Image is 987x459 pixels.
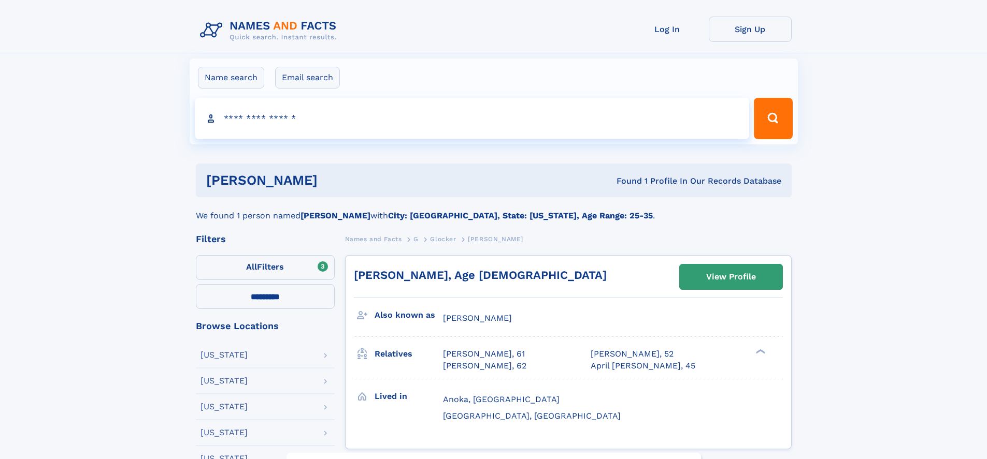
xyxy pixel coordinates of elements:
[467,175,781,187] div: Found 1 Profile In Our Records Database
[345,232,402,245] a: Names and Facts
[591,348,674,360] a: [PERSON_NAME], 52
[413,235,419,243] span: G
[201,428,248,437] div: [US_STATE]
[388,211,653,220] b: City: [GEOGRAPHIC_DATA], State: [US_STATE], Age Range: 25-35
[301,211,370,220] b: [PERSON_NAME]
[198,67,264,88] label: Name search
[375,388,443,405] h3: Lived in
[753,348,766,355] div: ❯
[754,98,792,139] button: Search Button
[196,255,335,280] label: Filters
[201,377,248,385] div: [US_STATE]
[443,394,560,404] span: Anoka, [GEOGRAPHIC_DATA]
[680,264,782,289] a: View Profile
[443,411,621,421] span: [GEOGRAPHIC_DATA], [GEOGRAPHIC_DATA]
[196,17,345,45] img: Logo Names and Facts
[430,235,456,243] span: Glocker
[375,306,443,324] h3: Also known as
[206,174,467,187] h1: [PERSON_NAME]
[354,269,607,282] a: [PERSON_NAME], Age [DEMOGRAPHIC_DATA]
[430,232,456,245] a: Glocker
[709,17,792,42] a: Sign Up
[196,197,792,222] div: We found 1 person named with .
[195,98,750,139] input: search input
[468,235,523,243] span: [PERSON_NAME]
[591,360,695,372] a: April [PERSON_NAME], 45
[246,262,257,272] span: All
[201,403,248,411] div: [US_STATE]
[706,265,756,289] div: View Profile
[375,345,443,363] h3: Relatives
[201,351,248,359] div: [US_STATE]
[443,360,526,372] a: [PERSON_NAME], 62
[413,232,419,245] a: G
[626,17,709,42] a: Log In
[443,348,525,360] a: [PERSON_NAME], 61
[196,234,335,244] div: Filters
[275,67,340,88] label: Email search
[443,313,512,323] span: [PERSON_NAME]
[196,321,335,331] div: Browse Locations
